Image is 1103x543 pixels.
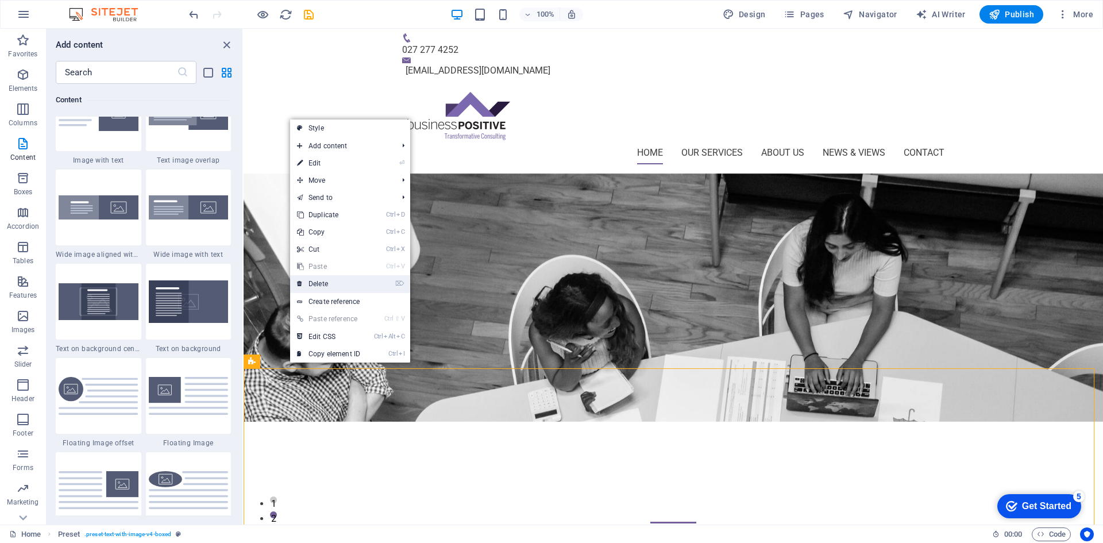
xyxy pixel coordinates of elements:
i: X [396,245,404,253]
div: Text on background centered [56,264,141,353]
button: 1 [26,468,33,475]
i: Save (Ctrl+S) [302,8,315,21]
img: floating-image-round.svg [149,471,229,509]
span: Publish [989,9,1034,20]
button: list-view [201,66,215,79]
a: Ctrl⇧VPaste reference [290,310,367,328]
h6: Content [56,93,231,107]
i: C [396,228,404,236]
i: ⌦ [395,280,404,287]
span: Text image overlap [146,156,232,165]
p: Header [11,394,34,403]
i: Ctrl [388,350,398,357]
a: CtrlCCopy [290,224,367,241]
button: close panel [219,38,233,52]
span: : [1012,530,1014,538]
span: Pages [784,9,824,20]
span: More [1057,9,1093,20]
span: Text on background centered [56,344,141,353]
span: Wide image aligned with text [56,250,141,259]
button: AI Writer [911,5,970,24]
a: CtrlAltCEdit CSS [290,328,367,345]
i: Ctrl [386,228,395,236]
img: floating-image-offset.svg [59,377,138,415]
img: wide-image-with-text-aligned.svg [59,195,138,219]
span: . preset-text-with-image-v4-boxed [84,527,171,541]
p: Tables [13,256,33,265]
div: 5 [85,2,97,14]
button: More [1052,5,1098,24]
p: Marketing [7,498,38,507]
img: Editor Logo [66,7,152,21]
div: Get Started [34,13,83,23]
a: CtrlVPaste [290,258,367,275]
i: Undo: Change height (Ctrl+Z) [187,8,200,21]
button: Usercentrics [1080,527,1094,541]
i: Alt [384,333,395,340]
span: Move [290,172,393,189]
span: Wide image with text [146,250,232,259]
img: floating-image.svg [149,377,229,414]
a: Send to [290,189,393,206]
p: Images [11,325,35,334]
div: Wide image aligned with text [56,170,141,259]
div: Wide image with text [146,170,232,259]
span: Image with text [56,156,141,165]
a: Click to cancel selection. Double-click to open Pages [9,527,41,541]
i: This element is a customizable preset [176,531,181,537]
button: reload [279,7,292,21]
span: Add content [290,137,393,155]
img: text-on-background-centered.svg [59,283,138,319]
p: Accordion [7,222,39,231]
i: Ctrl [386,263,395,270]
p: Footer [13,429,33,438]
i: V [401,315,404,322]
img: floating-image-right.svg [59,471,138,509]
button: Publish [979,5,1043,24]
p: Features [9,291,37,300]
i: Ctrl [384,315,394,322]
i: ⏎ [399,159,404,167]
a: CtrlXCut [290,241,367,258]
div: Floating Image offset [56,358,141,448]
a: ⌦Delete [290,275,367,292]
i: Ctrl [386,211,395,218]
button: grid-view [219,66,233,79]
span: AI Writer [916,9,966,20]
p: Elements [9,84,38,93]
span: Click to select. Double-click to edit [58,527,80,541]
nav: breadcrumb [58,527,182,541]
button: Design [718,5,770,24]
a: Style [290,120,410,137]
h6: 100% [537,7,555,21]
button: Click here to leave preview mode and continue editing [256,7,269,21]
i: On resize automatically adjust zoom level to fit chosen device. [566,9,577,20]
i: V [396,263,404,270]
button: Code [1032,527,1071,541]
span: Code [1037,527,1066,541]
a: CtrlICopy element ID [290,345,367,363]
i: ⇧ [395,315,400,322]
i: Reload page [279,8,292,21]
i: I [399,350,404,357]
a: ⏎Edit [290,155,367,172]
p: Boxes [14,187,33,197]
input: Search [56,61,177,84]
img: text-on-bacground.svg [149,280,229,323]
div: Get Started 5 items remaining, 0% complete [9,6,93,30]
button: Pages [779,5,828,24]
span: Navigator [843,9,897,20]
p: Content [10,153,36,162]
span: 00 00 [1004,527,1022,541]
span: Design [723,9,766,20]
div: Floating Image [146,358,232,448]
i: D [396,211,404,218]
span: Floating Image offset [56,438,141,448]
a: CtrlDDuplicate [290,206,367,224]
button: Navigator [838,5,902,24]
p: Forms [13,463,33,472]
a: Create reference [290,293,410,310]
button: 2 [26,483,33,490]
i: Ctrl [386,245,395,253]
div: Text image overlap [146,75,232,165]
